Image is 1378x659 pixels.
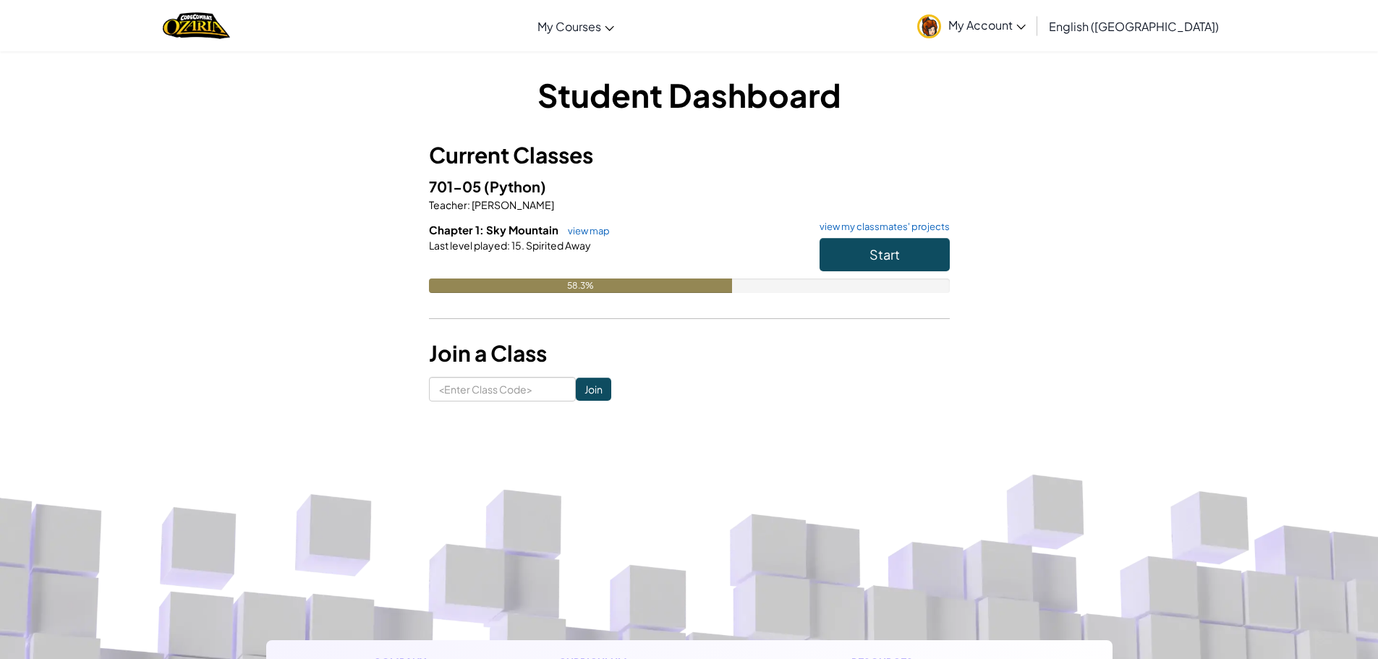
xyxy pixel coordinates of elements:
span: 701-05 [429,177,484,195]
a: English ([GEOGRAPHIC_DATA]) [1042,7,1226,46]
span: [PERSON_NAME] [470,198,554,211]
a: view my classmates' projects [812,222,950,231]
h3: Current Classes [429,139,950,171]
img: avatar [917,14,941,38]
span: My Courses [537,19,601,34]
a: view map [561,225,610,237]
span: My Account [948,17,1026,33]
span: Start [869,246,900,263]
span: : [507,239,510,252]
span: Chapter 1: Sky Mountain [429,223,561,237]
span: : [467,198,470,211]
button: Start [820,238,950,271]
span: Last level played [429,239,507,252]
a: Ozaria by CodeCombat logo [163,11,230,41]
span: (Python) [484,177,546,195]
a: My Account [910,3,1033,48]
span: 15. [510,239,524,252]
span: Teacher [429,198,467,211]
input: Join [576,378,611,401]
a: My Courses [530,7,621,46]
span: Spirited Away [524,239,591,252]
h3: Join a Class [429,337,950,370]
h1: Student Dashboard [429,72,950,117]
div: 58.3% [429,279,733,293]
span: English ([GEOGRAPHIC_DATA]) [1049,19,1219,34]
img: Home [163,11,230,41]
input: <Enter Class Code> [429,377,576,401]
